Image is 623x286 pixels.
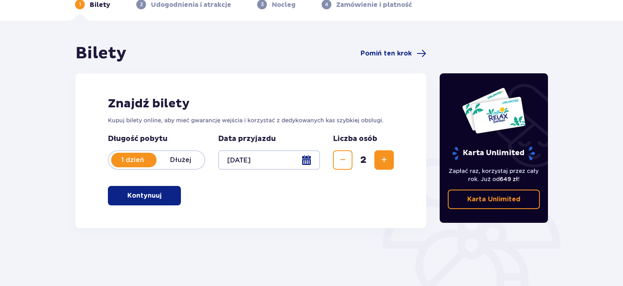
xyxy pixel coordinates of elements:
p: Bilety [90,0,110,9]
p: Długość pobytu [108,134,205,144]
p: Karta Unlimited [467,195,520,204]
a: Pomiń ten krok [361,49,426,58]
p: Zamówienie i płatność [336,0,412,9]
p: Nocleg [272,0,296,9]
button: Zwiększ [374,150,394,170]
p: Kontynuuj [127,191,161,200]
p: Udogodnienia i atrakcje [151,0,231,9]
a: Karta Unlimited [448,190,540,209]
p: Karta Unlimited [451,146,536,160]
p: Zapłać raz, korzystaj przez cały rok. Już od ! [448,167,540,183]
h2: Znajdź bilety [108,96,394,111]
p: 4 [325,1,328,8]
p: 1 dzień [109,156,157,164]
span: 649 zł [500,176,518,182]
p: Dłużej [157,156,204,164]
p: Data przyjazdu [218,134,276,144]
span: Pomiń ten krok [361,49,412,58]
p: 2 [140,1,143,8]
img: Dwie karty całoroczne do Suntago z napisem 'UNLIMITED RELAX', na białym tle z tropikalnymi liśćmi... [462,87,526,134]
span: 2 [354,154,373,166]
p: 1 [79,1,81,8]
button: Zmniejsz [333,150,352,170]
p: 3 [261,1,264,8]
p: Kupuj bilety online, aby mieć gwarancję wejścia i korzystać z dedykowanych kas szybkiej obsługi. [108,116,394,124]
h1: Bilety [75,43,127,64]
p: Liczba osób [333,134,377,144]
button: Kontynuuj [108,186,181,205]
